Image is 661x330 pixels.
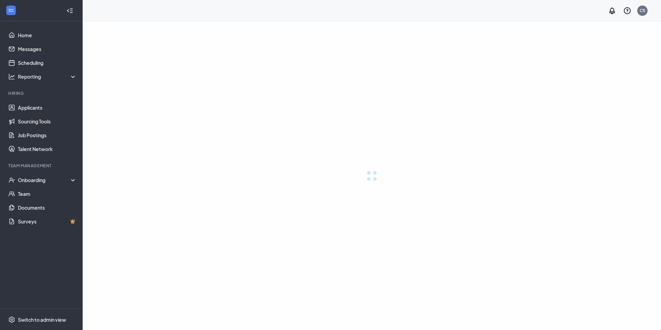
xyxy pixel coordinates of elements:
[8,7,14,14] svg: WorkstreamLogo
[18,73,77,80] div: Reporting
[640,8,646,13] div: CS
[18,177,77,183] div: Onboarding
[8,163,75,169] div: Team Management
[18,214,77,228] a: SurveysCrown
[18,142,77,156] a: Talent Network
[18,56,77,70] a: Scheduling
[8,90,75,96] div: Hiring
[18,42,77,56] a: Messages
[8,73,15,80] svg: Analysis
[18,114,77,128] a: Sourcing Tools
[18,28,77,42] a: Home
[18,101,77,114] a: Applicants
[608,7,616,15] svg: Notifications
[18,201,77,214] a: Documents
[623,7,631,15] svg: QuestionInfo
[8,177,15,183] svg: UserCheck
[18,316,66,323] div: Switch to admin view
[66,7,73,14] svg: Collapse
[18,128,77,142] a: Job Postings
[8,316,15,323] svg: Settings
[18,187,77,201] a: Team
